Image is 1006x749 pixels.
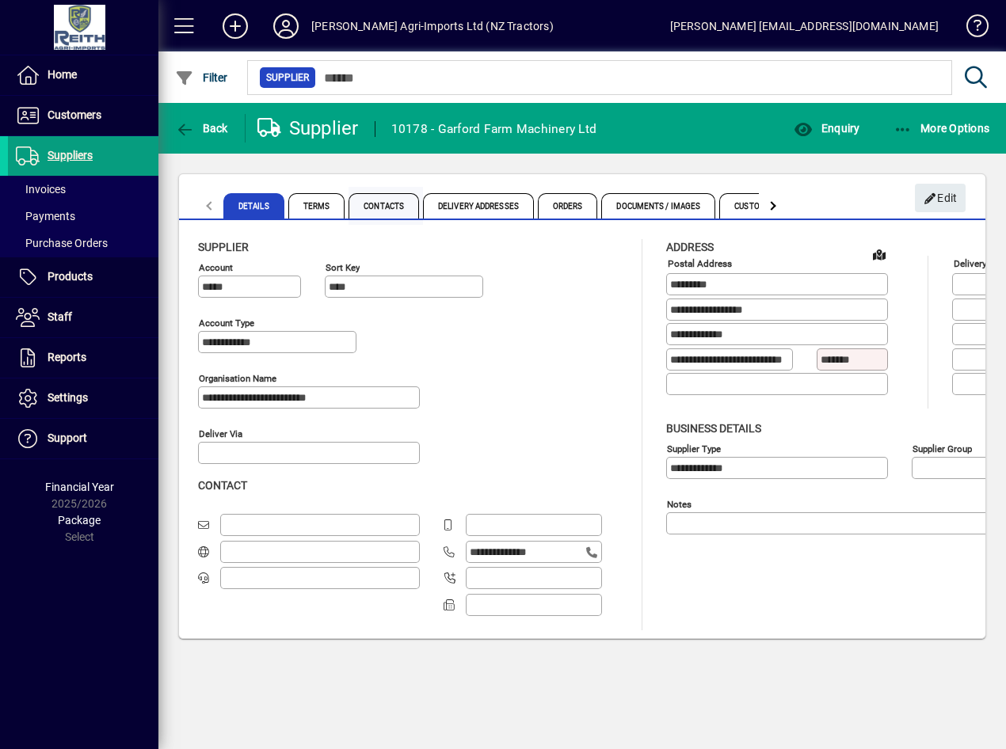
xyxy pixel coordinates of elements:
[199,317,254,329] mat-label: Account Type
[16,183,66,196] span: Invoices
[867,241,892,267] a: View on map
[8,338,158,378] a: Reports
[890,114,994,143] button: More Options
[794,122,859,135] span: Enquiry
[8,55,158,95] a: Home
[719,193,808,219] span: Custom Fields
[199,373,276,384] mat-label: Organisation name
[223,193,284,219] span: Details
[8,378,158,418] a: Settings
[894,122,990,135] span: More Options
[8,230,158,257] a: Purchase Orders
[198,241,249,253] span: Supplier
[667,498,692,509] mat-label: Notes
[48,149,93,162] span: Suppliers
[48,432,87,444] span: Support
[48,270,93,283] span: Products
[261,12,311,40] button: Profile
[666,241,714,253] span: Address
[16,210,75,222] span: Payments
[16,237,108,249] span: Purchase Orders
[8,203,158,230] a: Payments
[8,419,158,458] a: Support
[311,13,554,39] div: [PERSON_NAME] Agri-Imports Ltd (NZ Tractors)
[349,193,419,219] span: Contacts
[667,443,721,454] mat-label: Supplier type
[48,310,72,323] span: Staff
[199,262,233,273] mat-label: Account
[670,13,939,39] div: [PERSON_NAME] [EMAIL_ADDRESS][DOMAIN_NAME]
[915,184,966,212] button: Edit
[913,443,972,454] mat-label: Supplier group
[198,479,247,492] span: Contact
[955,3,986,55] a: Knowledge Base
[199,428,242,439] mat-label: Deliver via
[45,481,114,493] span: Financial Year
[48,68,77,81] span: Home
[266,70,309,86] span: Supplier
[790,114,863,143] button: Enquiry
[158,114,246,143] app-page-header-button: Back
[8,96,158,135] a: Customers
[210,12,261,40] button: Add
[171,63,232,92] button: Filter
[175,122,228,135] span: Back
[391,116,597,142] div: 10178 - Garford Farm Machinery Ltd
[666,422,761,435] span: Business details
[171,114,232,143] button: Back
[538,193,598,219] span: Orders
[8,298,158,337] a: Staff
[924,185,958,211] span: Edit
[326,262,360,273] mat-label: Sort key
[48,391,88,404] span: Settings
[423,193,534,219] span: Delivery Addresses
[48,108,101,121] span: Customers
[8,176,158,203] a: Invoices
[288,193,345,219] span: Terms
[48,351,86,363] span: Reports
[58,514,101,527] span: Package
[601,193,715,219] span: Documents / Images
[257,116,359,141] div: Supplier
[175,71,228,84] span: Filter
[8,257,158,297] a: Products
